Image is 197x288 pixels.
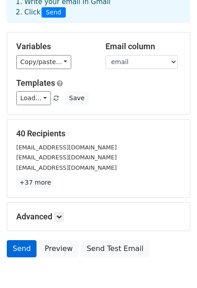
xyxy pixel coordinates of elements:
small: [EMAIL_ADDRESS][DOMAIN_NAME] [16,164,117,171]
a: Send [7,240,37,257]
h5: Email column [105,42,181,51]
a: Preview [39,240,78,257]
a: +37 more [16,177,54,188]
h5: Advanced [16,212,181,222]
span: Send [41,7,66,18]
a: Load... [16,91,51,105]
a: Copy/paste... [16,55,71,69]
small: [EMAIL_ADDRESS][DOMAIN_NAME] [16,154,117,161]
a: Send Test Email [81,240,149,257]
h5: 40 Recipients [16,129,181,139]
small: [EMAIL_ADDRESS][DOMAIN_NAME] [16,144,117,151]
iframe: Chat Widget [152,245,197,288]
a: Templates [16,78,55,88]
button: Save [65,91,88,105]
h5: Variables [16,42,92,51]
